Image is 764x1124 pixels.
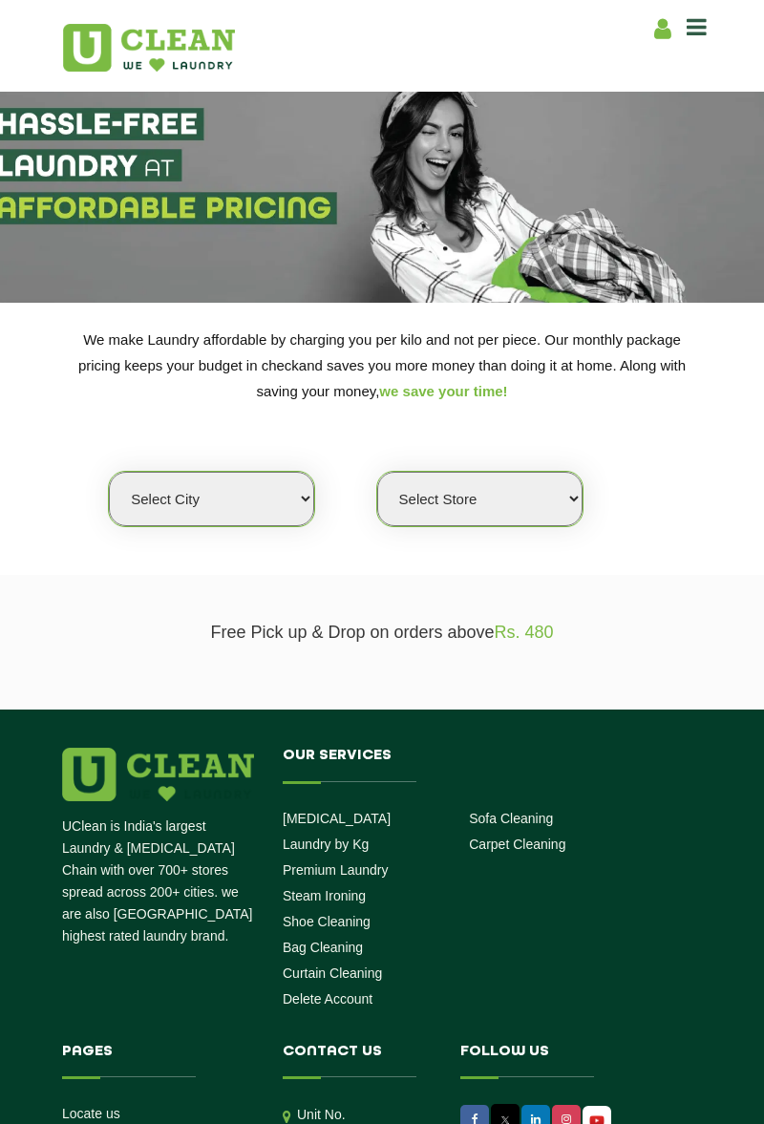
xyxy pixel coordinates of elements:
[469,837,565,852] a: Carpet Cleaning
[62,623,702,643] p: Free Pick up & Drop on orders above
[62,1106,120,1121] a: Locate us
[495,623,554,642] span: Rs. 480
[283,965,382,981] a: Curtain Cleaning
[379,383,507,399] span: we save your time!
[460,1044,638,1078] h4: Follow us
[283,914,371,929] a: Shoe Cleaning
[283,862,389,878] a: Premium Laundry
[283,748,656,782] h4: Our Services
[62,816,254,947] p: UClean is India's largest Laundry & [MEDICAL_DATA] Chain with over 700+ stores spread across 200+...
[283,991,372,1007] a: Delete Account
[283,1044,432,1078] h4: Contact us
[283,940,363,955] a: Bag Cleaning
[283,837,369,852] a: Laundry by Kg
[469,811,553,826] a: Sofa Cleaning
[283,811,391,826] a: [MEDICAL_DATA]
[62,327,702,404] p: We make Laundry affordable by charging you per kilo and not per piece. Our monthly package pricin...
[63,24,235,72] img: UClean Laundry and Dry Cleaning
[62,1044,240,1078] h4: Pages
[62,748,254,801] img: logo.png
[283,888,366,903] a: Steam Ironing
